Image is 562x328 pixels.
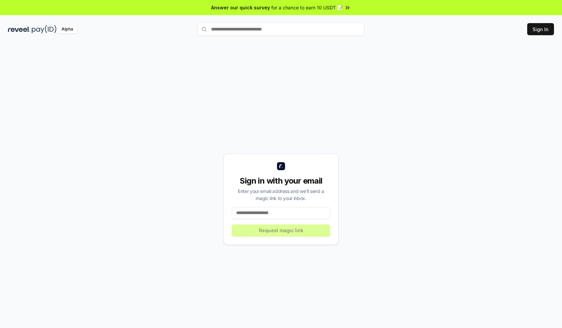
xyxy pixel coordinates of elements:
[32,25,57,34] img: pay_id
[211,4,270,11] span: Answer our quick survey
[58,25,77,34] div: Alpha
[232,176,330,186] div: Sign in with your email
[527,23,554,35] button: Sign In
[232,188,330,202] div: Enter your email address and we’ll send a magic link to your inbox.
[271,4,343,11] span: for a chance to earn 10 USDT 📝
[8,25,30,34] img: reveel_dark
[277,162,285,170] img: logo_small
